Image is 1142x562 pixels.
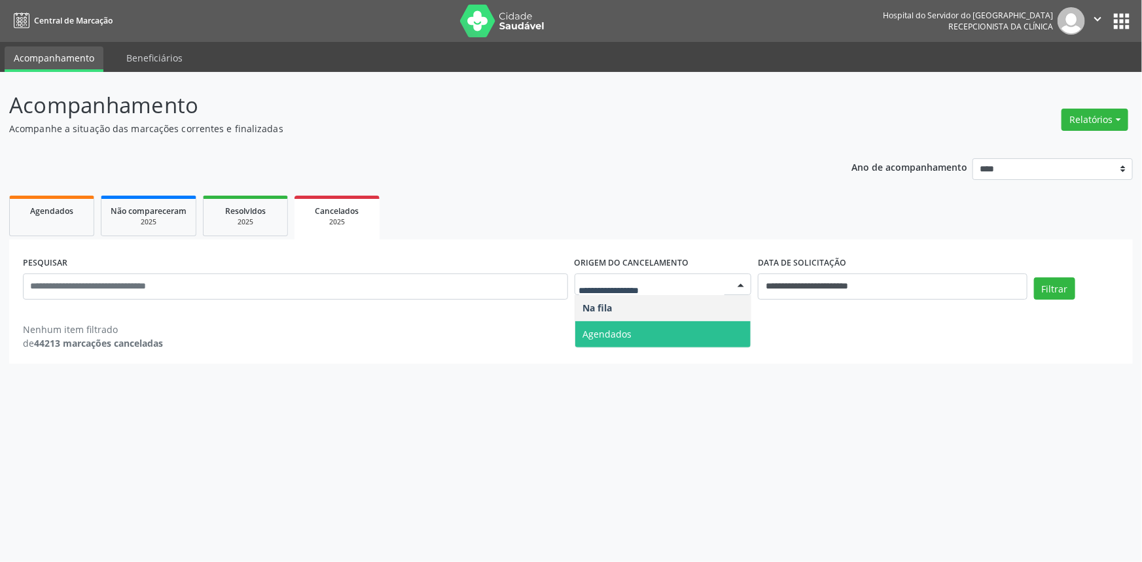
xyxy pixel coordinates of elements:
[23,253,67,273] label: PESQUISAR
[9,122,796,135] p: Acompanhe a situação das marcações correntes e finalizadas
[225,205,266,217] span: Resolvidos
[1090,12,1105,26] i: 
[883,10,1053,21] div: Hospital do Servidor do [GEOGRAPHIC_DATA]
[304,217,370,227] div: 2025
[34,15,113,26] span: Central de Marcação
[583,302,613,314] span: Na fila
[948,21,1053,32] span: Recepcionista da clínica
[213,217,278,227] div: 2025
[1085,7,1110,35] button: 
[111,217,187,227] div: 2025
[117,46,192,69] a: Beneficiários
[9,10,113,31] a: Central de Marcação
[9,89,796,122] p: Acompanhamento
[575,253,689,273] label: Origem do cancelamento
[1034,277,1075,300] button: Filtrar
[23,336,163,350] div: de
[852,158,968,175] p: Ano de acompanhamento
[30,205,73,217] span: Agendados
[1058,7,1085,35] img: img
[1110,10,1133,33] button: apps
[111,205,187,217] span: Não compareceram
[34,337,163,349] strong: 44213 marcações canceladas
[5,46,103,72] a: Acompanhamento
[758,253,846,273] label: DATA DE SOLICITAÇÃO
[1062,109,1128,131] button: Relatórios
[583,328,632,340] span: Agendados
[315,205,359,217] span: Cancelados
[23,323,163,336] div: Nenhum item filtrado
